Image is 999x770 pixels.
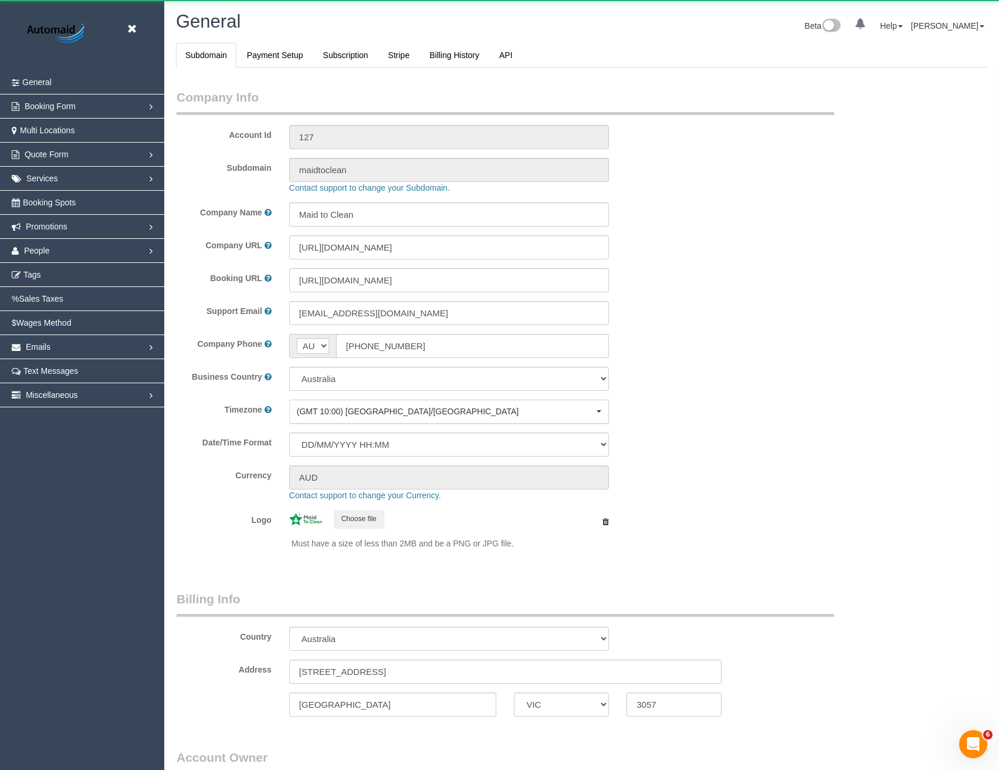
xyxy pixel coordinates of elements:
a: Payment Setup [238,43,313,67]
span: Text Messages [23,366,78,376]
label: Currency [168,465,280,481]
button: (GMT 10:00) [GEOGRAPHIC_DATA]/[GEOGRAPHIC_DATA] [289,400,609,424]
p: Must have a size of less than 2MB and be a PNG or JPG file. [292,538,609,549]
div: Contact support to change your Subdomain. [280,182,956,194]
a: Beta [805,21,841,31]
span: People [24,246,50,255]
label: Company Name [200,207,262,218]
legend: Company Info [177,89,834,115]
a: API [490,43,522,67]
img: 367b4035868b057e955216826a9f17c862141b21.jpeg [289,512,322,525]
button: Choose file [334,510,384,528]
label: Subdomain [168,158,280,174]
span: Sales Taxes [19,294,63,303]
a: Stripe [379,43,419,67]
label: Company URL [205,239,262,251]
span: Wages Method [16,318,72,327]
span: Booking Spots [23,198,76,207]
label: Booking URL [210,272,262,284]
img: Automaid Logo [21,21,94,47]
span: Emails [26,342,50,352]
label: Date/Time Format [168,433,280,448]
legend: Billing Info [177,590,834,617]
span: Tags [23,270,41,279]
span: Promotions [26,222,67,231]
span: General [22,77,52,87]
span: Quote Form [25,150,69,159]
span: Miscellaneous [26,390,78,400]
label: Logo [168,510,280,526]
a: [PERSON_NAME] [911,21,984,31]
div: Contact support to change your Currency. [280,489,956,501]
label: Business Country [192,371,262,383]
ol: Choose Timezone [289,400,609,424]
span: (GMT 10:00) [GEOGRAPHIC_DATA]/[GEOGRAPHIC_DATA] [297,406,594,417]
input: Zip [627,693,722,717]
span: Multi Locations [20,126,74,135]
iframe: Intercom live chat [959,730,987,758]
span: 6 [983,730,993,739]
a: Billing History [420,43,489,67]
label: Support Email [206,305,262,317]
input: City [289,693,497,717]
a: Subscription [314,43,378,67]
label: Country [240,631,272,643]
img: New interface [821,19,841,34]
label: Company Phone [197,338,262,350]
span: Booking Form [25,102,76,111]
a: Subdomain [176,43,236,67]
label: Account Id [168,125,280,141]
span: General [176,11,241,32]
label: Address [239,664,272,676]
span: Services [26,174,58,183]
a: Help [880,21,903,31]
label: Timezone [225,404,262,416]
input: Phone [336,334,609,358]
